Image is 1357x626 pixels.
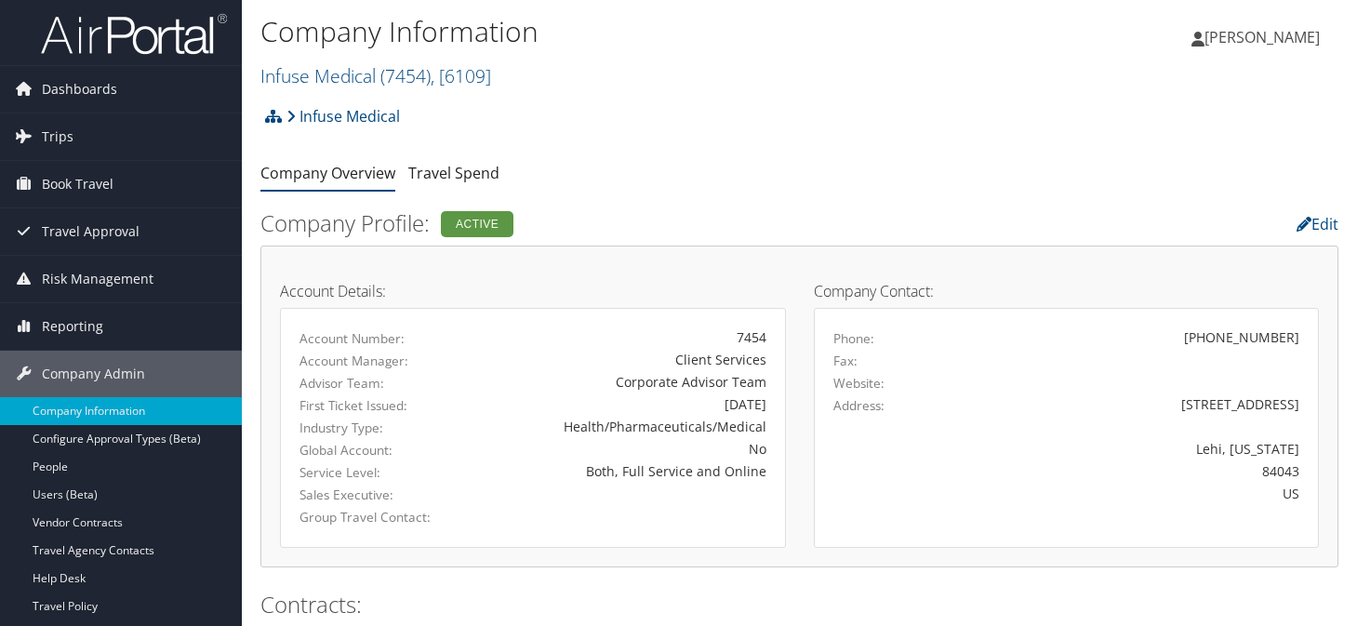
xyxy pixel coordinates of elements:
div: [STREET_ADDRESS] [956,394,1299,414]
label: Account Manager: [299,352,436,370]
label: Group Travel Contact: [299,508,436,526]
div: 84043 [956,461,1299,481]
div: Client Services [464,350,765,369]
span: Risk Management [42,256,153,302]
a: Infuse Medical [260,63,491,88]
label: Website: [833,374,885,393]
div: [DATE] [464,394,765,414]
label: First Ticket Issued: [299,396,436,415]
label: Advisor Team: [299,374,436,393]
h1: Company Information [260,12,979,51]
span: , [ 6109 ] [431,63,491,88]
div: 7454 [464,327,765,347]
label: Phone: [833,329,874,348]
img: airportal-logo.png [41,12,227,56]
div: Corporate Advisor Team [464,372,765,392]
label: Service Level: [299,463,436,482]
div: US [956,484,1299,503]
div: Health/Pharmaceuticals/Medical [464,417,765,436]
span: ( 7454 ) [380,63,431,88]
div: [PHONE_NUMBER] [1184,327,1299,347]
label: Global Account: [299,441,436,460]
div: Active [441,211,513,237]
span: Company Admin [42,351,145,397]
div: No [464,439,765,459]
span: Dashboards [42,66,117,113]
span: Reporting [42,303,103,350]
label: Address: [833,396,885,415]
a: Edit [1297,214,1338,234]
label: Account Number: [299,329,436,348]
label: Industry Type: [299,419,436,437]
label: Fax: [833,352,858,370]
a: Infuse Medical [286,98,400,135]
a: Company Overview [260,163,395,183]
span: Book Travel [42,161,113,207]
label: Sales Executive: [299,486,436,504]
h4: Company Contact: [814,284,1320,299]
span: [PERSON_NAME] [1204,27,1320,47]
span: Trips [42,113,73,160]
span: Travel Approval [42,208,140,255]
h2: Contracts: [260,589,1338,620]
a: Travel Spend [408,163,499,183]
div: Lehi, [US_STATE] [956,439,1299,459]
div: Both, Full Service and Online [464,461,765,481]
h4: Account Details: [280,284,786,299]
a: [PERSON_NAME] [1191,9,1338,65]
h2: Company Profile: [260,207,970,239]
